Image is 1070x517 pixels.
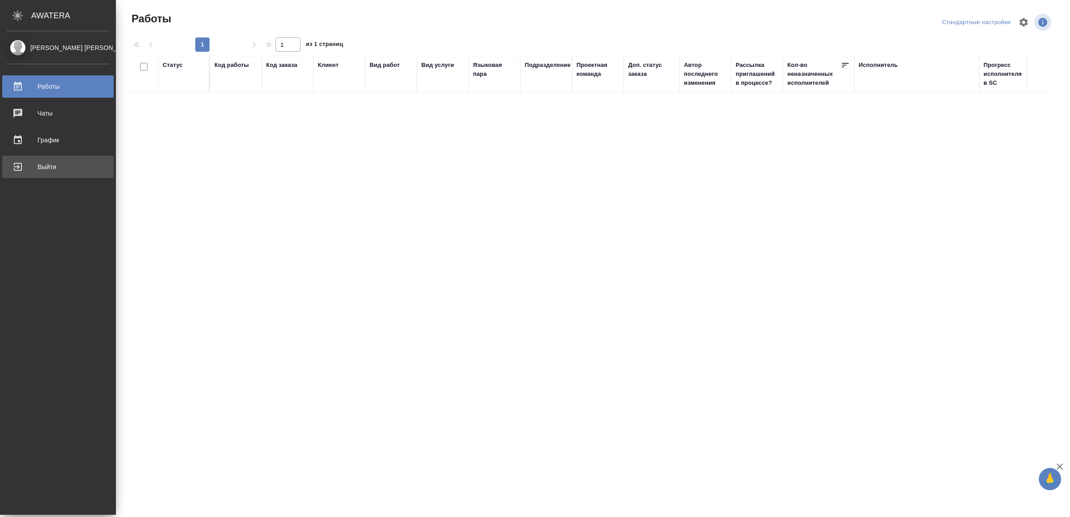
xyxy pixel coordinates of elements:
[266,61,297,70] div: Код заказа
[306,39,343,52] span: из 1 страниц
[7,160,109,174] div: Выйти
[7,80,109,93] div: Работы
[31,7,116,25] div: AWATERA
[576,61,619,79] div: Проектная команда
[7,133,109,147] div: График
[684,61,727,87] div: Автор последнего изменения
[736,61,778,87] div: Рассылка приглашений в процессе?
[787,61,841,87] div: Кол-во неназначенных исполнителей
[525,61,571,70] div: Подразделение
[2,75,114,98] a: Работы
[2,102,114,124] a: Чаты
[318,61,338,70] div: Клиент
[129,12,171,26] span: Работы
[1039,468,1061,490] button: 🙏
[473,61,516,79] div: Языковая пара
[2,156,114,178] a: Выйти
[940,16,1013,29] div: split button
[984,61,1024,87] div: Прогресс исполнителя в SC
[859,61,898,70] div: Исполнитель
[163,61,183,70] div: Статус
[2,129,114,151] a: График
[214,61,249,70] div: Код работы
[628,61,675,79] div: Доп. статус заказа
[1042,470,1058,488] span: 🙏
[1034,14,1053,31] span: Посмотреть информацию
[7,107,109,120] div: Чаты
[370,61,400,70] div: Вид работ
[1013,12,1034,33] span: Настроить таблицу
[421,61,454,70] div: Вид услуги
[7,43,109,53] div: [PERSON_NAME] [PERSON_NAME]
